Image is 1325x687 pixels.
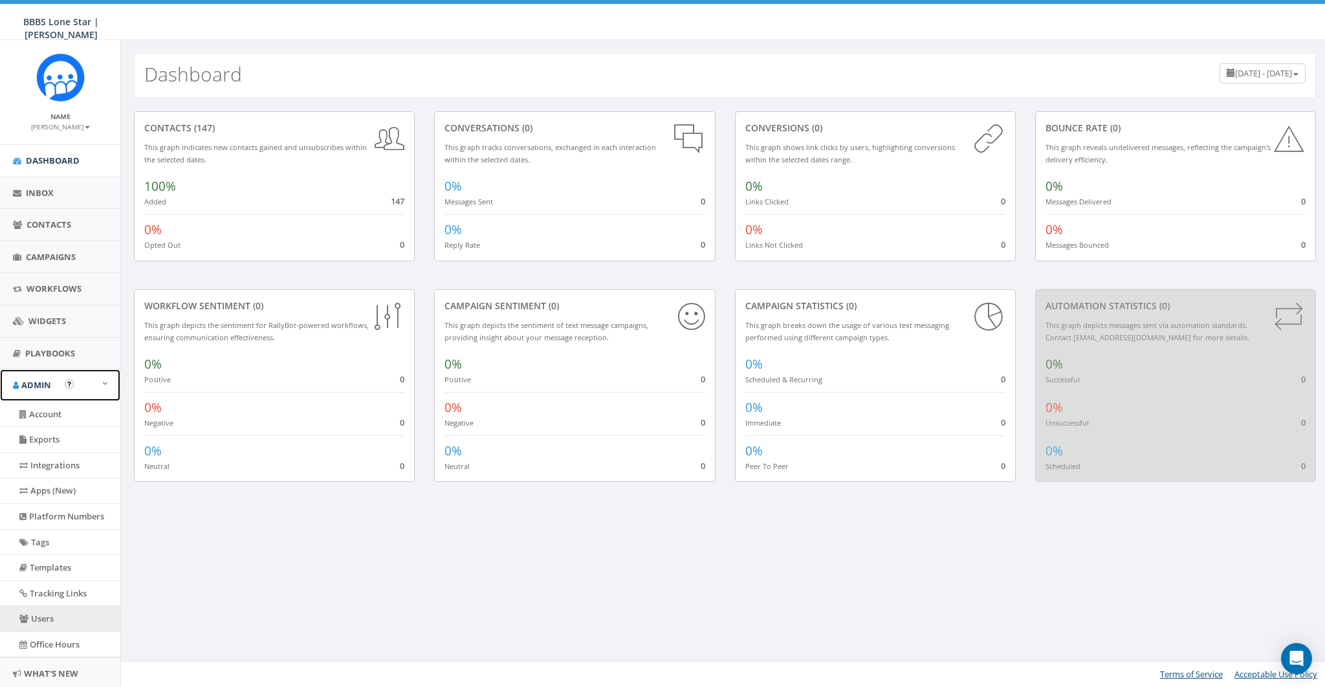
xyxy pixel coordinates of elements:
[400,373,404,385] span: 0
[745,461,789,471] small: Peer To Peer
[400,460,404,472] span: 0
[400,417,404,428] span: 0
[31,120,90,132] a: [PERSON_NAME]
[745,442,763,459] span: 0%
[745,197,789,206] small: Links Clicked
[1157,300,1170,312] span: (0)
[1301,460,1306,472] span: 0
[745,356,763,373] span: 0%
[745,178,763,195] span: 0%
[1001,460,1005,472] span: 0
[444,122,705,135] div: conversations
[444,320,648,342] small: This graph depicts the sentiment of text message campaigns, providing insight about your message ...
[444,442,462,459] span: 0%
[144,178,176,195] span: 100%
[28,315,66,327] span: Widgets
[1001,373,1005,385] span: 0
[144,375,171,384] small: Positive
[745,300,1005,312] div: Campaign Statistics
[1301,239,1306,250] span: 0
[144,442,162,459] span: 0%
[1235,67,1292,79] span: [DATE] - [DATE]
[745,142,955,164] small: This graph shows link clicks by users, highlighting conversions within the selected dates range.
[36,53,85,102] img: Rally_Corp_Icon_1.png
[1046,221,1063,238] span: 0%
[250,300,263,312] span: (0)
[144,399,162,416] span: 0%
[144,461,170,471] small: Neutral
[1301,417,1306,428] span: 0
[31,122,90,131] small: [PERSON_NAME]
[1046,461,1080,471] small: Scheduled
[144,418,173,428] small: Negative
[701,195,705,207] span: 0
[1281,643,1312,674] div: Open Intercom Messenger
[1234,668,1317,680] a: Acceptable Use Policy
[1001,417,1005,428] span: 0
[26,187,54,199] span: Inbox
[144,122,404,135] div: contacts
[520,122,532,134] span: (0)
[444,399,462,416] span: 0%
[745,399,763,416] span: 0%
[1160,668,1223,680] a: Terms of Service
[144,356,162,373] span: 0%
[144,142,367,164] small: This graph indicates new contacts gained and unsubscribes within the selected dates.
[444,240,480,250] small: Reply Rate
[701,239,705,250] span: 0
[1046,320,1249,342] small: This graph depicts messages sent via automation standards. Contact [EMAIL_ADDRESS][DOMAIN_NAME] f...
[809,122,822,134] span: (0)
[27,283,82,294] span: Workflows
[144,197,166,206] small: Added
[144,63,242,85] h2: Dashboard
[444,356,462,373] span: 0%
[844,300,857,312] span: (0)
[26,251,76,263] span: Campaigns
[1001,239,1005,250] span: 0
[25,347,75,359] span: Playbooks
[745,320,949,342] small: This graph breaks down the usage of various text messaging performed using different campaign types.
[1046,442,1063,459] span: 0%
[1046,197,1111,206] small: Messages Delivered
[1046,122,1306,135] div: Bounce Rate
[701,417,705,428] span: 0
[701,460,705,472] span: 0
[1046,178,1063,195] span: 0%
[546,300,559,312] span: (0)
[444,300,705,312] div: Campaign Sentiment
[1108,122,1121,134] span: (0)
[444,142,656,164] small: This graph tracks conversations, exchanged in each interaction within the selected dates.
[400,239,404,250] span: 0
[144,300,404,312] div: Workflow Sentiment
[192,122,215,134] span: (147)
[50,112,71,121] small: Name
[745,375,822,384] small: Scheduled & Recurring
[144,320,369,342] small: This graph depicts the sentiment for RallyBot-powered workflows, ensuring communication effective...
[1046,142,1271,164] small: This graph reveals undelivered messages, reflecting the campaign's delivery efficiency.
[1046,375,1080,384] small: Successful
[444,197,493,206] small: Messages Sent
[144,221,162,238] span: 0%
[745,221,763,238] span: 0%
[444,418,474,428] small: Negative
[444,221,462,238] span: 0%
[24,668,78,679] span: What's New
[444,461,470,471] small: Neutral
[21,379,51,391] span: Admin
[1301,373,1306,385] span: 0
[1301,195,1306,207] span: 0
[391,195,404,207] span: 147
[1046,240,1109,250] small: Messages Bounced
[444,178,462,195] span: 0%
[745,240,803,250] small: Links Not Clicked
[1001,195,1005,207] span: 0
[701,373,705,385] span: 0
[745,418,781,428] small: Immediate
[27,219,71,230] span: Contacts
[745,122,1005,135] div: conversions
[65,380,74,389] button: Open In-App Guide
[1046,356,1063,373] span: 0%
[144,240,181,250] small: Opted Out
[26,155,80,166] span: Dashboard
[23,16,99,41] span: BBBS Lone Star | [PERSON_NAME]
